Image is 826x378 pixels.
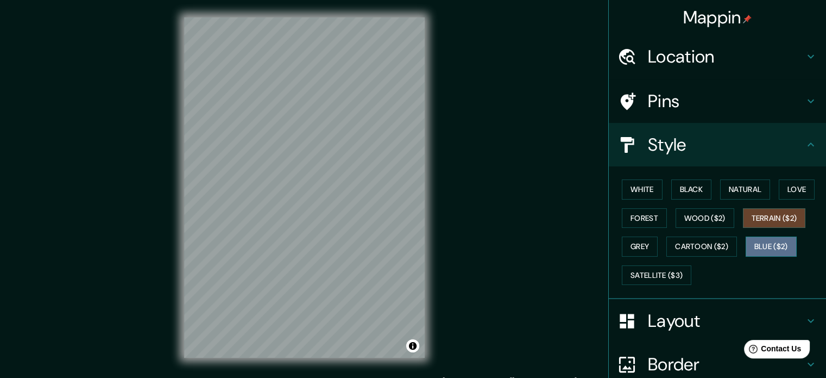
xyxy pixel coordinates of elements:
div: Style [609,123,826,166]
h4: Style [648,134,804,156]
div: Pins [609,79,826,123]
h4: Layout [648,310,804,332]
img: pin-icon.png [743,15,752,23]
iframe: Help widget launcher [729,336,814,366]
button: Forest [622,208,667,228]
button: Grey [622,237,658,257]
canvas: Map [184,17,425,358]
button: Cartoon ($2) [666,237,737,257]
button: Toggle attribution [406,339,419,352]
button: White [622,179,663,200]
button: Terrain ($2) [743,208,806,228]
button: Black [671,179,712,200]
h4: Location [648,46,804,67]
div: Location [609,35,826,78]
button: Wood ($2) [676,208,734,228]
button: Love [779,179,815,200]
button: Natural [720,179,770,200]
button: Satellite ($3) [622,265,691,286]
button: Blue ($2) [746,237,797,257]
h4: Pins [648,90,804,112]
div: Layout [609,299,826,343]
h4: Border [648,354,804,375]
h4: Mappin [683,7,752,28]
